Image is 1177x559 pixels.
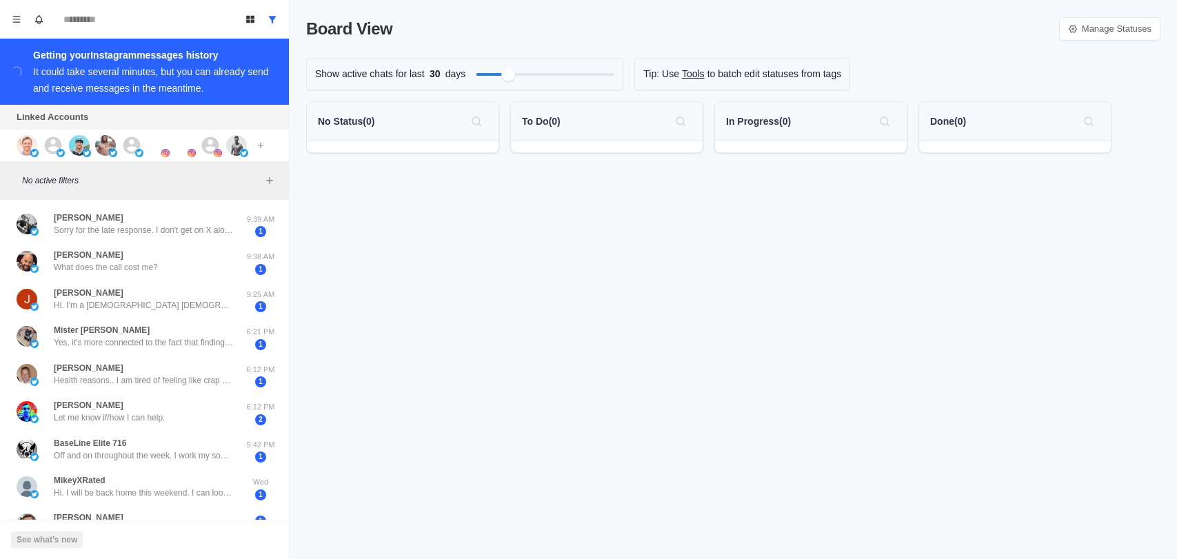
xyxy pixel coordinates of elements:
[188,149,196,157] img: picture
[1078,110,1100,132] button: Search
[17,476,37,497] img: picture
[315,67,425,81] p: Show active chats for last
[109,149,117,157] img: picture
[54,487,233,499] p: Hi. I will be back home this weekend. I can look at your calendar then. Thanks
[501,68,515,81] div: Filter by activity days
[30,303,39,311] img: picture
[54,411,165,424] p: Let me know if/how I can help.
[28,8,50,30] button: Notifications
[135,149,143,157] img: picture
[243,214,278,225] p: 9:39 AM
[874,110,896,132] button: Search
[1059,17,1160,41] a: Manage Statuses
[17,135,37,156] img: picture
[69,135,90,156] img: picture
[261,172,278,189] button: Add filters
[95,135,116,156] img: picture
[255,339,266,350] span: 1
[261,8,283,30] button: Show all conversations
[161,149,170,157] img: picture
[255,414,266,425] span: 2
[465,110,487,132] button: Search
[30,265,39,273] img: picture
[243,401,278,413] p: 6:12 PM
[17,439,37,460] img: picture
[54,212,123,224] p: [PERSON_NAME]
[425,67,445,81] span: 30
[243,439,278,451] p: 5:42 PM
[54,437,126,449] p: BaseLine Elite 716
[30,227,39,236] img: picture
[54,374,233,387] p: Health reasons.. I am tired of feeling like crap honestly
[17,326,37,347] img: picture
[54,324,150,336] p: Mister [PERSON_NAME]
[54,224,233,236] p: Sorry for the late response. I don't get on X alot. I followed you because I like that you are te...
[255,301,266,312] span: 1
[6,8,28,30] button: Menu
[30,149,39,157] img: picture
[54,261,158,274] p: What does the call cost me?
[243,476,278,488] p: Wed
[54,362,123,374] p: [PERSON_NAME]
[33,66,269,94] div: It could take several minutes, but you can already send and receive messages in the meantime.
[54,249,123,261] p: [PERSON_NAME]
[670,110,692,132] button: Search
[243,326,278,338] p: 6:21 PM
[30,340,39,348] img: picture
[83,149,91,157] img: picture
[255,226,266,237] span: 1
[30,490,39,498] img: picture
[243,364,278,376] p: 6:12 PM
[643,67,679,81] p: Tip: Use
[33,47,272,63] div: Getting your Instagram messages history
[240,149,248,157] img: picture
[707,67,842,81] p: to batch edit statuses from tags
[17,110,88,124] p: Linked Accounts
[226,135,247,156] img: picture
[17,364,37,385] img: picture
[255,376,266,387] span: 1
[318,114,374,129] p: No Status ( 0 )
[255,264,266,275] span: 1
[54,511,123,524] p: [PERSON_NAME]
[30,378,39,386] img: picture
[54,399,123,411] p: [PERSON_NAME]
[214,149,222,157] img: picture
[57,149,65,157] img: picture
[17,251,37,272] img: picture
[726,114,791,129] p: In Progress ( 0 )
[243,289,278,301] p: 9:25 AM
[17,289,37,309] img: picture
[252,137,269,154] button: Add account
[522,114,561,129] p: To Do ( 0 )
[17,514,37,534] img: picture
[11,531,83,548] button: See what's new
[255,451,266,463] span: 1
[30,415,39,423] img: picture
[22,174,261,187] p: No active filters
[255,516,266,527] span: 1
[239,8,261,30] button: Board View
[30,453,39,461] img: picture
[682,67,705,81] a: Tools
[255,489,266,500] span: 1
[54,336,233,349] p: Yes, it's more connected to the fact that finding that long term motivation is not as connected w...
[54,287,123,299] p: [PERSON_NAME]
[243,251,278,263] p: 9:38 AM
[445,67,466,81] p: days
[17,401,37,422] img: picture
[54,299,233,312] p: Hi. I’m a [DEMOGRAPHIC_DATA] [DEMOGRAPHIC_DATA] interested in your assistance. I am a supervisor ...
[930,114,966,129] p: Done ( 0 )
[54,449,233,462] p: Off and on throughout the week. I work my son out as well and sometimes put all my energy into hi...
[54,474,105,487] p: MikeyXRated
[17,214,37,234] img: picture
[306,17,392,41] p: Board View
